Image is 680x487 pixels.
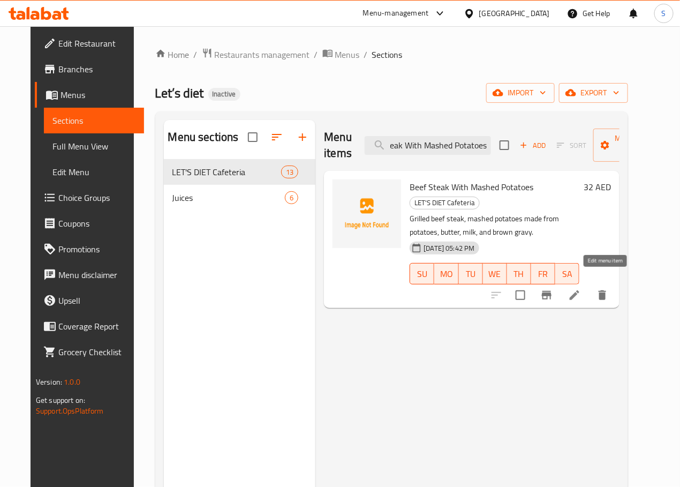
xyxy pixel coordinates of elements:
[463,266,479,282] span: TU
[52,114,135,127] span: Sections
[410,263,434,284] button: SU
[58,217,135,230] span: Coupons
[518,139,547,152] span: Add
[215,48,310,61] span: Restaurants management
[155,48,190,61] a: Home
[555,263,579,284] button: SA
[531,263,555,284] button: FR
[290,124,315,150] button: Add section
[35,262,144,288] a: Menu disclaimer
[155,81,204,105] span: Let’s diet
[35,31,144,56] a: Edit Restaurant
[335,48,360,61] span: Menus
[483,263,507,284] button: WE
[662,8,666,19] span: S
[535,266,551,282] span: FR
[281,166,298,178] div: items
[164,159,316,185] div: LET'S DIET Cafeteria13
[584,179,611,194] h6: 32 AED
[44,108,144,133] a: Sections
[550,137,593,154] span: Select section first
[58,243,135,256] span: Promotions
[410,197,480,209] div: LET'S DIET Cafeteria
[264,124,290,150] span: Sort sections
[459,263,483,284] button: TU
[35,56,144,82] a: Branches
[333,179,401,248] img: Beef Steak With Mashed Potatoes
[52,140,135,153] span: Full Menu View
[35,288,144,313] a: Upsell
[282,167,298,177] span: 13
[58,63,135,76] span: Branches
[285,193,298,203] span: 6
[560,266,575,282] span: SA
[202,48,310,62] a: Restaurants management
[479,8,550,19] div: [GEOGRAPHIC_DATA]
[364,48,368,61] li: /
[324,129,352,161] h2: Menu items
[495,86,546,100] span: import
[35,236,144,262] a: Promotions
[363,7,429,20] div: Menu-management
[593,129,665,162] button: Manage items
[516,137,550,154] button: Add
[172,166,282,178] span: LET'S DIET Cafeteria
[172,191,285,204] span: Juices
[241,126,264,148] span: Select all sections
[44,133,144,159] a: Full Menu View
[36,404,104,418] a: Support.OpsPlatform
[559,83,628,103] button: export
[164,185,316,211] div: Juices6
[168,129,239,145] h2: Menu sections
[410,197,479,209] span: LET'S DIET Cafeteria
[35,185,144,211] a: Choice Groups
[35,313,144,339] a: Coverage Report
[509,284,532,306] span: Select to update
[194,48,198,61] li: /
[602,132,656,159] span: Manage items
[486,83,555,103] button: import
[61,88,135,101] span: Menus
[58,37,135,50] span: Edit Restaurant
[58,320,135,333] span: Coverage Report
[35,82,144,108] a: Menus
[58,191,135,204] span: Choice Groups
[365,136,491,155] input: search
[35,211,144,236] a: Coupons
[52,166,135,178] span: Edit Menu
[35,339,144,365] a: Grocery Checklist
[493,134,516,156] span: Select section
[58,346,135,358] span: Grocery Checklist
[155,48,629,62] nav: breadcrumb
[568,86,619,100] span: export
[64,375,80,389] span: 1.0.0
[414,266,430,282] span: SU
[507,263,531,284] button: TH
[285,191,298,204] div: items
[534,282,560,308] button: Branch-specific-item
[322,48,360,62] a: Menus
[516,137,550,154] span: Add item
[372,48,403,61] span: Sections
[208,88,240,101] div: Inactive
[36,393,85,407] span: Get support on:
[487,266,503,282] span: WE
[36,375,62,389] span: Version:
[58,294,135,307] span: Upsell
[410,212,579,239] p: Grilled beef steak, mashed potatoes made from potatoes, butter, milk, and brown gravy.
[590,282,615,308] button: delete
[434,263,458,284] button: MO
[44,159,144,185] a: Edit Menu
[511,266,527,282] span: TH
[419,243,479,253] span: [DATE] 05:42 PM
[208,89,240,99] span: Inactive
[410,179,533,195] span: Beef Steak With Mashed Potatoes
[58,268,135,281] span: Menu disclaimer
[439,266,454,282] span: MO
[314,48,318,61] li: /
[164,155,316,215] nav: Menu sections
